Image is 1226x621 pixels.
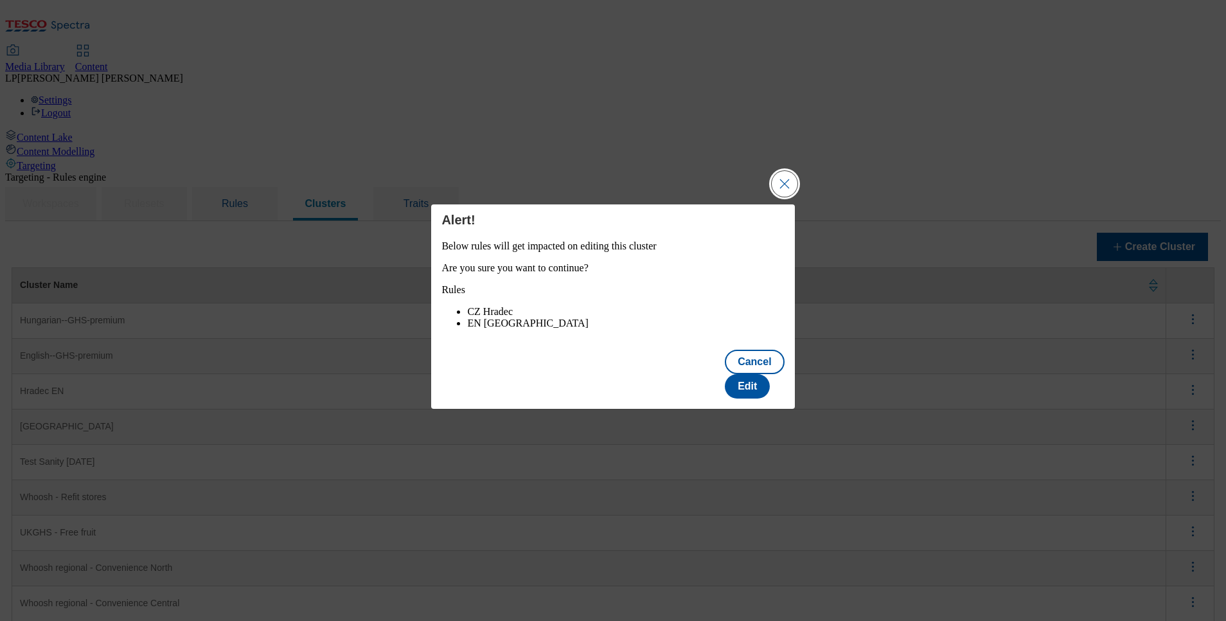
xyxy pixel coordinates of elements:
button: Close Modal [772,171,797,197]
div: Modal [431,204,794,409]
p: Rules [441,284,784,296]
li: CZ Hradec [467,306,784,318]
li: EN [GEOGRAPHIC_DATA] [467,318,784,329]
p: Below rules will get impacted on editing this cluster [441,240,784,252]
p: Are you sure you want to continue? [441,262,784,274]
button: Cancel [725,350,784,374]
h4: Alert! [441,212,784,228]
button: Edit [725,374,770,399]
